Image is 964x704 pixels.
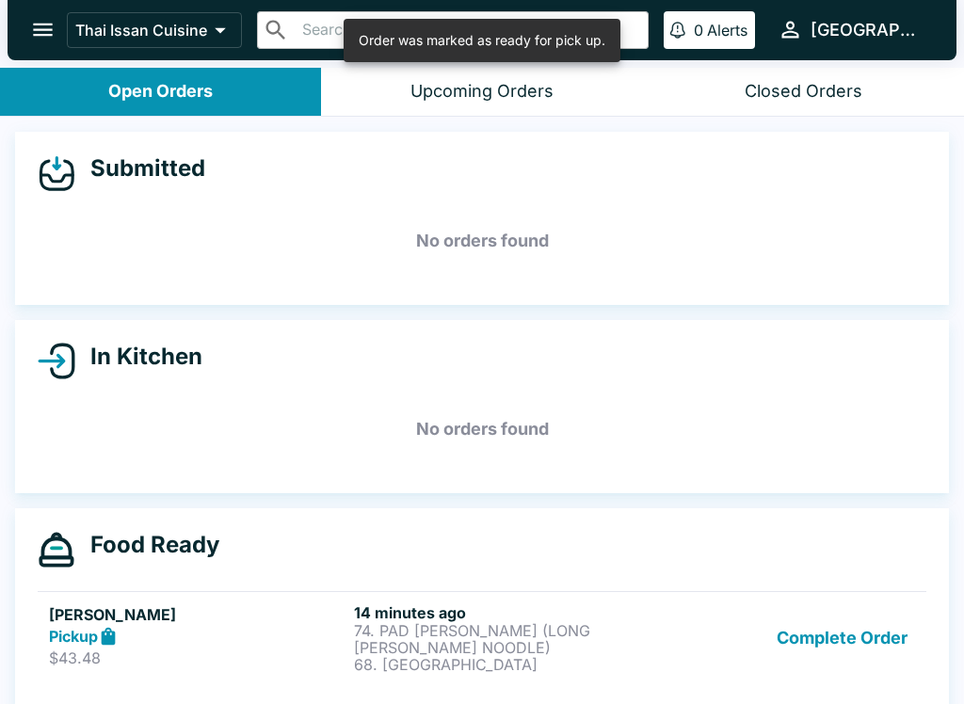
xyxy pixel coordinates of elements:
[67,12,242,48] button: Thai Issan Cuisine
[38,395,926,463] h5: No orders found
[38,207,926,275] h5: No orders found
[75,531,219,559] h4: Food Ready
[49,603,346,626] h5: [PERSON_NAME]
[410,81,554,103] div: Upcoming Orders
[745,81,862,103] div: Closed Orders
[108,81,213,103] div: Open Orders
[19,6,67,54] button: open drawer
[770,9,934,50] button: [GEOGRAPHIC_DATA]
[694,21,703,40] p: 0
[75,343,202,371] h4: In Kitchen
[75,21,207,40] p: Thai Issan Cuisine
[354,622,651,656] p: 74. PAD [PERSON_NAME] (LONG [PERSON_NAME] NOODLE)
[354,603,651,622] h6: 14 minutes ago
[75,154,205,183] h4: Submitted
[49,627,98,646] strong: Pickup
[49,648,346,667] p: $43.48
[707,21,747,40] p: Alerts
[811,19,926,41] div: [GEOGRAPHIC_DATA]
[769,603,915,673] button: Complete Order
[359,24,605,56] div: Order was marked as ready for pick up.
[38,591,926,684] a: [PERSON_NAME]Pickup$43.4814 minutes ago74. PAD [PERSON_NAME] (LONG [PERSON_NAME] NOODLE)68. [GEOG...
[297,17,640,43] input: Search orders by name or phone number
[354,656,651,673] p: 68. [GEOGRAPHIC_DATA]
